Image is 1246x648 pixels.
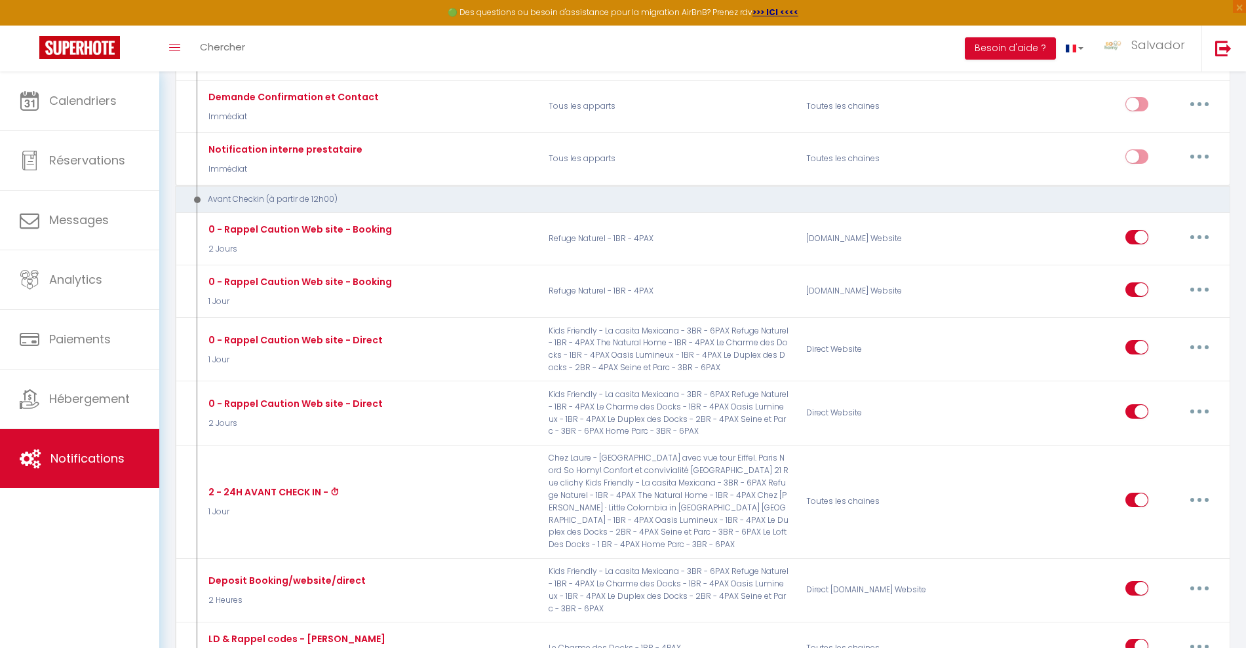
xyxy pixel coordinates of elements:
div: Direct [DOMAIN_NAME] Website [798,565,969,615]
a: Chercher [190,26,255,71]
p: Kids Friendly - La casita Mexicana - 3BR - 6PAX Refuge Naturel - 1BR - 4PAX Le Charme des Docks -... [540,389,798,438]
div: Toutes les chaines [798,452,969,551]
p: Kids Friendly - La casita Mexicana - 3BR - 6PAX Refuge Naturel - 1BR - 4PAX The Natural Home - 1B... [540,325,798,374]
span: Analytics [49,271,102,288]
span: Salvador [1131,37,1185,53]
span: Messages [49,212,109,228]
p: Tous les apparts [540,140,798,178]
a: >>> ICI <<<< [752,7,798,18]
div: 2 - 24H AVANT CHECK IN - ⏱ [205,485,340,499]
p: Tous les apparts [540,87,798,125]
div: 0 - Rappel Caution Web site - Direct [205,333,383,347]
div: Toutes les chaines [798,140,969,178]
div: LD & Rappel codes - [PERSON_NAME] [205,632,385,646]
div: 0 - Rappel Caution Web site - Direct [205,396,383,411]
div: Avant Checkin (à partir de 12h00) [187,193,1198,206]
div: [DOMAIN_NAME] Website [798,220,969,258]
span: Chercher [200,40,245,54]
div: 0 - Rappel Caution Web site - Booking [205,222,392,237]
p: Immédiat [205,111,379,123]
p: 2 Jours [205,417,383,430]
p: 2 Heures [205,594,366,607]
p: Immédiat [205,163,362,176]
p: 1 Jour [205,295,392,308]
p: Refuge Naturel - 1BR - 4PAX [540,220,798,258]
p: 2 Jours [205,243,392,256]
p: Refuge Naturel - 1BR - 4PAX [540,273,798,311]
span: Réservations [49,152,125,168]
p: Chez Laure - [GEOGRAPHIC_DATA] avec vue tour Eiffel. Paris Nord So Homy! Confort et convivialité ... [540,452,798,551]
div: Direct Website [798,389,969,438]
p: 1 Jour [205,506,340,518]
a: ... Salvador [1093,26,1201,71]
div: [DOMAIN_NAME] Website [798,273,969,311]
div: Direct Website [798,325,969,374]
span: Notifications [50,450,125,467]
div: 0 - Rappel Caution Web site - Booking [205,275,392,289]
span: Paiements [49,331,111,347]
img: ... [1103,39,1123,52]
img: Super Booking [39,36,120,59]
p: Kids Friendly - La casita Mexicana - 3BR - 6PAX Refuge Naturel - 1BR - 4PAX Le Charme des Docks -... [540,565,798,615]
span: Hébergement [49,391,130,407]
p: 1 Jour [205,354,383,366]
img: logout [1215,40,1232,56]
button: Besoin d'aide ? [965,37,1056,60]
div: Deposit Booking/website/direct [205,573,366,588]
div: Notification interne prestataire [205,142,362,157]
div: Demande Confirmation et Contact [205,90,379,104]
span: Calendriers [49,92,117,109]
div: Toutes les chaines [798,87,969,125]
